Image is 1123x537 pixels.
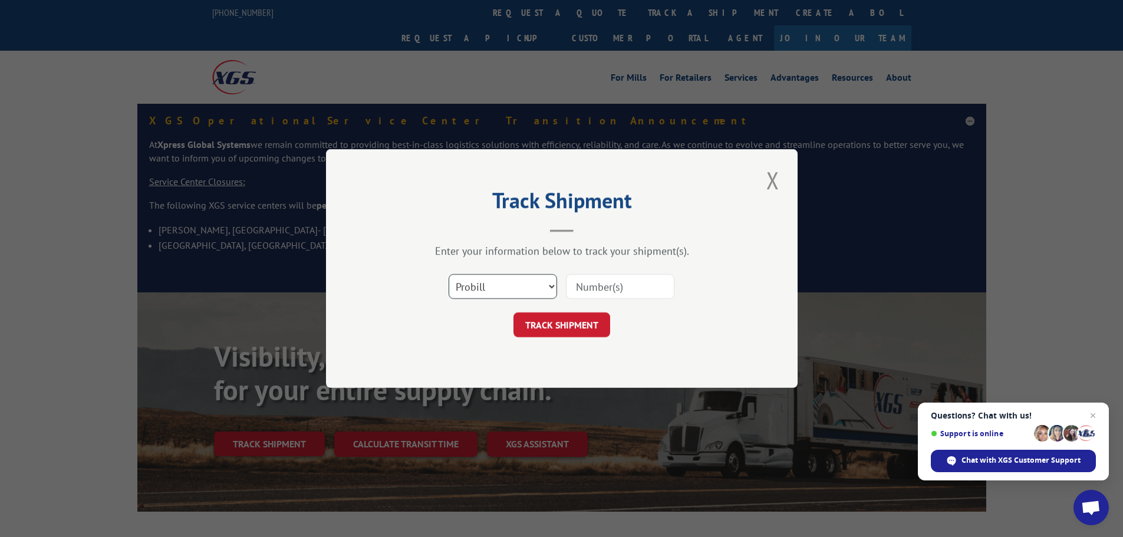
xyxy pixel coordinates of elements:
[931,450,1096,472] span: Chat with XGS Customer Support
[385,244,739,258] div: Enter your information below to track your shipment(s).
[961,455,1081,466] span: Chat with XGS Customer Support
[931,429,1030,438] span: Support is online
[763,164,783,196] button: Close modal
[513,312,610,337] button: TRACK SHIPMENT
[931,411,1096,420] span: Questions? Chat with us!
[385,192,739,215] h2: Track Shipment
[1073,490,1109,525] a: Open chat
[566,274,674,299] input: Number(s)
